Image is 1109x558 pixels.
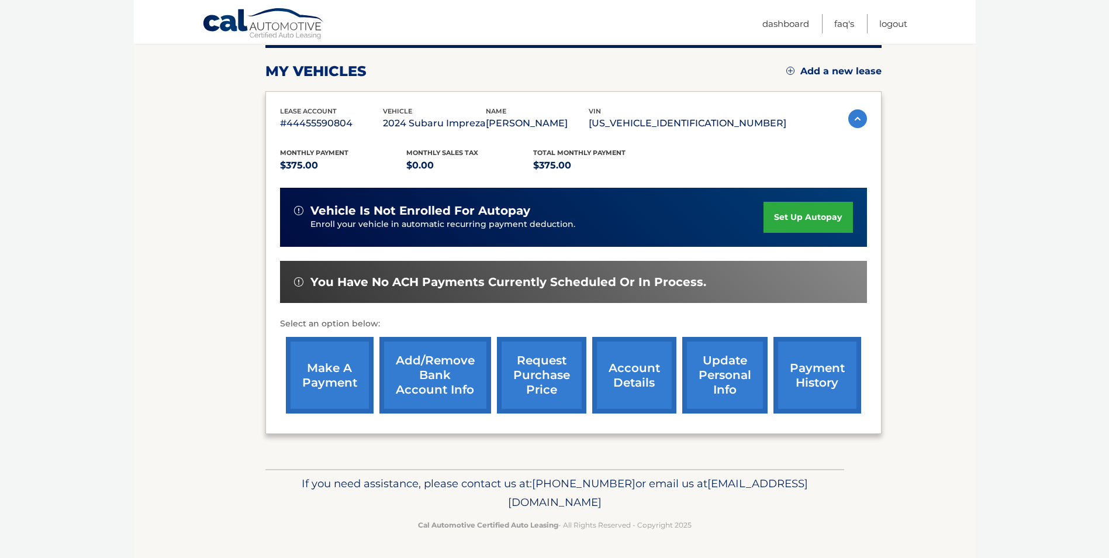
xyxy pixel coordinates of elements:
a: update personal info [682,337,768,414]
a: Logout [879,14,907,33]
a: request purchase price [497,337,586,414]
img: alert-white.svg [294,277,303,287]
a: account details [592,337,676,414]
img: add.svg [786,67,794,75]
p: $0.00 [406,157,533,174]
img: accordion-active.svg [848,109,867,128]
a: Add/Remove bank account info [379,337,491,414]
span: Total Monthly Payment [533,149,626,157]
span: name [486,107,506,115]
p: [US_VEHICLE_IDENTIFICATION_NUMBER] [589,115,786,132]
a: FAQ's [834,14,854,33]
span: You have no ACH payments currently scheduled or in process. [310,275,706,290]
h2: my vehicles [265,63,367,80]
img: alert-white.svg [294,206,303,215]
p: If you need assistance, please contact us at: or email us at [273,474,837,512]
p: $375.00 [280,157,407,174]
a: Add a new lease [786,66,882,77]
p: Enroll your vehicle in automatic recurring payment deduction. [310,218,764,231]
a: Dashboard [762,14,809,33]
a: set up autopay [763,202,852,233]
strong: Cal Automotive Certified Auto Leasing [418,521,558,529]
span: [EMAIL_ADDRESS][DOMAIN_NAME] [508,477,808,509]
span: vehicle is not enrolled for autopay [310,204,530,218]
p: 2024 Subaru Impreza [383,115,486,132]
span: Monthly sales Tax [406,149,478,157]
span: [PHONE_NUMBER] [532,477,635,490]
span: vehicle [383,107,412,115]
p: $375.00 [533,157,660,174]
a: payment history [773,337,861,414]
span: Monthly Payment [280,149,348,157]
p: Select an option below: [280,317,867,331]
span: lease account [280,107,337,115]
span: vin [589,107,601,115]
p: #44455590804 [280,115,383,132]
p: - All Rights Reserved - Copyright 2025 [273,519,837,531]
a: make a payment [286,337,374,414]
p: [PERSON_NAME] [486,115,589,132]
a: Cal Automotive [202,8,325,42]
